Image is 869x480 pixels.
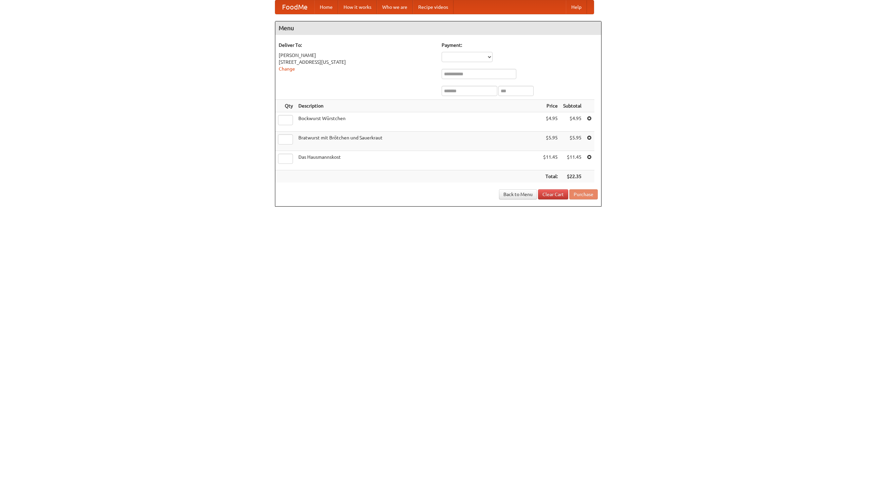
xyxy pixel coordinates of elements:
[540,100,560,112] th: Price
[279,66,295,72] a: Change
[442,42,598,49] h5: Payment:
[540,132,560,151] td: $5.95
[499,189,537,199] a: Back to Menu
[296,112,540,132] td: Bockwurst Würstchen
[560,132,584,151] td: $5.95
[538,189,568,199] a: Clear Cart
[413,0,454,14] a: Recipe videos
[560,151,584,170] td: $11.45
[296,151,540,170] td: Das Hausmannskost
[314,0,338,14] a: Home
[338,0,377,14] a: How it works
[540,170,560,183] th: Total:
[296,100,540,112] th: Description
[560,112,584,132] td: $4.95
[275,21,601,35] h4: Menu
[560,100,584,112] th: Subtotal
[540,112,560,132] td: $4.95
[566,0,587,14] a: Help
[540,151,560,170] td: $11.45
[296,132,540,151] td: Bratwurst mit Brötchen und Sauerkraut
[279,42,435,49] h5: Deliver To:
[275,100,296,112] th: Qty
[279,59,435,65] div: [STREET_ADDRESS][US_STATE]
[560,170,584,183] th: $22.35
[279,52,435,59] div: [PERSON_NAME]
[569,189,598,199] button: Purchase
[377,0,413,14] a: Who we are
[275,0,314,14] a: FoodMe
